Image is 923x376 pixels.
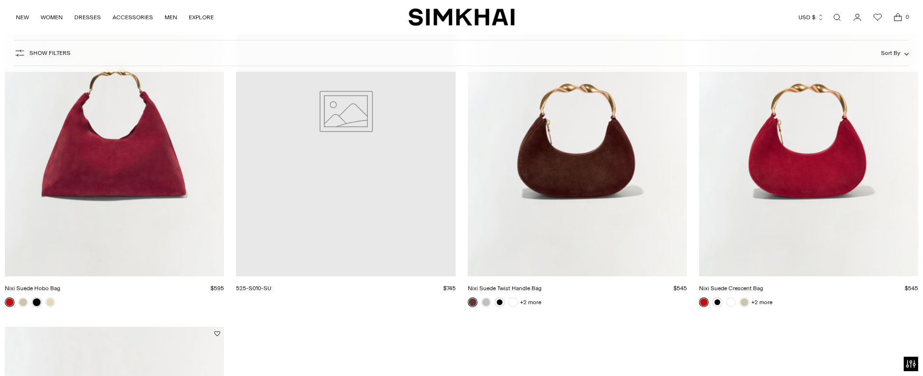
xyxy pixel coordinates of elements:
[41,7,63,28] a: WOMEN
[5,285,60,292] a: Nixi Suede Hobo Bag
[868,8,887,27] a: Wishlist
[881,48,909,58] button: Sort By
[903,13,911,21] span: 0
[408,8,515,27] a: SIMKHAI
[14,45,70,61] button: Show Filters
[848,8,867,27] a: Go to the account page
[468,285,542,292] a: Nixi Suede Twist Handle Bag
[112,7,153,28] a: ACCESSORIES
[16,7,29,28] a: NEW
[827,8,847,27] a: Open search modal
[699,285,763,292] a: Nixi Suede Crescent Bag
[236,285,271,292] a: 525-S010-SU
[74,7,101,28] a: DRESSES
[881,50,900,56] span: Sort By
[29,50,70,56] span: Show Filters
[888,8,908,27] a: Open cart modal
[165,7,177,28] a: MEN
[798,7,824,28] button: USD $
[8,339,97,368] iframe: Sign Up via Text for Offers
[189,7,214,28] a: EXPLORE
